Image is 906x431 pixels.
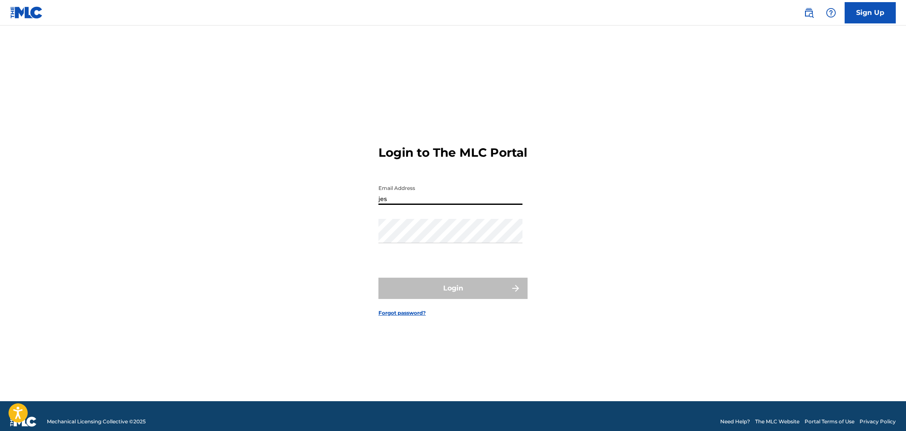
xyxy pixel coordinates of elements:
[378,309,426,317] a: Forgot password?
[845,2,896,23] a: Sign Up
[822,4,840,21] div: Help
[804,8,814,18] img: search
[826,8,836,18] img: help
[720,418,750,425] a: Need Help?
[860,418,896,425] a: Privacy Policy
[378,145,527,160] h3: Login to The MLC Portal
[800,4,817,21] a: Public Search
[10,6,43,19] img: MLC Logo
[47,418,146,425] span: Mechanical Licensing Collective © 2025
[10,417,37,427] img: logo
[805,418,854,425] a: Portal Terms of Use
[755,418,799,425] a: The MLC Website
